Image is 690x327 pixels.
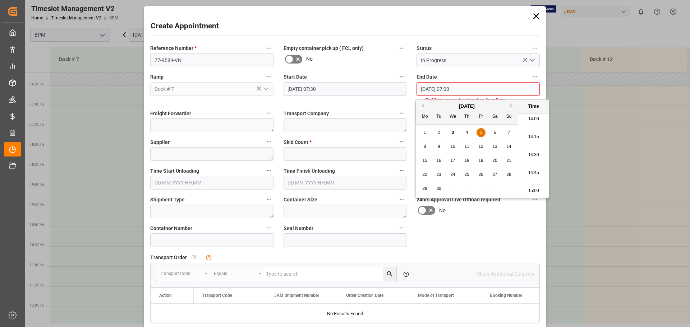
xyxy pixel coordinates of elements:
[397,223,406,233] button: Seal Number
[306,55,313,63] span: No
[463,170,471,179] div: Choose Thursday, September 25th, 2025
[492,172,497,177] span: 27
[397,72,406,81] button: Start Date
[477,128,486,137] div: Choose Friday, September 5th, 2025
[434,112,443,121] div: Tu
[346,293,383,298] span: Order Creation Date
[284,225,313,232] span: Seal Number
[160,268,202,277] div: Transport Code
[436,158,441,163] span: 16
[284,110,329,117] span: Transport Company
[518,182,549,200] li: 15:00
[520,103,547,110] div: Time
[150,110,191,117] span: Freight Forwarder
[491,170,500,179] div: Choose Saturday, September 27th, 2025
[422,158,427,163] span: 15
[478,144,483,149] span: 12
[505,128,514,137] div: Choose Sunday, September 7th, 2025
[274,293,319,298] span: JAM Shipment Number
[506,172,511,177] span: 28
[418,126,516,196] div: month 2025-09
[156,267,210,281] button: open menu
[506,158,511,163] span: 21
[417,82,540,96] input: DD.MM.YYYY HH:MM
[150,196,185,204] span: Shipment Type
[518,164,549,182] li: 14:45
[422,186,427,191] span: 29
[383,267,396,281] button: search button
[264,72,273,81] button: Ramp
[150,254,187,261] span: Transport Order
[450,172,455,177] span: 24
[417,45,432,52] span: Status
[494,130,496,135] span: 6
[490,293,522,298] span: Booking Number
[477,112,486,121] div: Fr
[397,43,406,53] button: Empty container pick up ( FCL only)
[505,156,514,165] div: Choose Sunday, September 21st, 2025
[436,186,441,191] span: 30
[508,130,510,135] span: 7
[452,130,454,135] span: 3
[420,156,429,165] div: Choose Monday, September 15th, 2025
[491,142,500,151] div: Choose Saturday, September 13th, 2025
[478,172,483,177] span: 26
[264,43,273,53] button: Reference Number *
[506,144,511,149] span: 14
[491,112,500,121] div: Sa
[264,223,273,233] button: Container Number
[284,82,407,96] input: DD.MM.YYYY HH:MM
[416,103,518,110] div: [DATE]
[150,167,199,175] span: Time Start Unloading
[420,184,429,193] div: Choose Monday, September 29th, 2025
[264,267,396,281] input: Type to search
[150,176,273,190] input: DD.MM.YYYY HH:MM
[518,146,549,164] li: 14:30
[463,156,471,165] div: Choose Thursday, September 18th, 2025
[284,196,317,204] span: Container Size
[420,142,429,151] div: Choose Monday, September 8th, 2025
[424,130,426,135] span: 1
[448,112,457,121] div: We
[480,130,482,135] span: 5
[397,166,406,175] button: Time Finish Unloading
[150,225,192,232] span: Container Number
[434,142,443,151] div: Choose Tuesday, September 9th, 2025
[530,43,540,53] button: Status
[422,172,427,177] span: 22
[463,112,471,121] div: Th
[159,293,172,298] div: Action
[448,142,457,151] div: Choose Wednesday, September 10th, 2025
[434,170,443,179] div: Choose Tuesday, September 23rd, 2025
[260,84,271,95] button: open menu
[434,184,443,193] div: Choose Tuesday, September 30th, 2025
[150,45,197,52] span: Reference Number
[526,55,537,66] button: open menu
[436,172,441,177] span: 23
[434,128,443,137] div: Choose Tuesday, September 2nd, 2025
[264,166,273,175] button: Time Start Unloading
[284,45,364,52] span: Empty container pick up ( FCL only)
[264,195,273,204] button: Shipment Type
[463,128,471,137] div: Choose Thursday, September 4th, 2025
[434,156,443,165] div: Choose Tuesday, September 16th, 2025
[397,108,406,118] button: Transport Company
[477,142,486,151] div: Choose Friday, September 12th, 2025
[464,158,469,163] span: 18
[450,158,455,163] span: 17
[510,103,515,108] button: Next Month
[420,170,429,179] div: Choose Monday, September 22nd, 2025
[477,156,486,165] div: Choose Friday, September 19th, 2025
[492,144,497,149] span: 13
[464,144,469,149] span: 11
[463,142,471,151] div: Choose Thursday, September 11th, 2025
[477,170,486,179] div: Choose Friday, September 26th, 2025
[478,158,483,163] span: 19
[448,156,457,165] div: Choose Wednesday, September 17th, 2025
[151,20,219,32] h2: Create Appointment
[419,103,424,108] button: Previous Month
[492,158,497,163] span: 20
[420,128,429,137] div: Choose Monday, September 1st, 2025
[439,207,446,214] span: No
[464,172,469,177] span: 25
